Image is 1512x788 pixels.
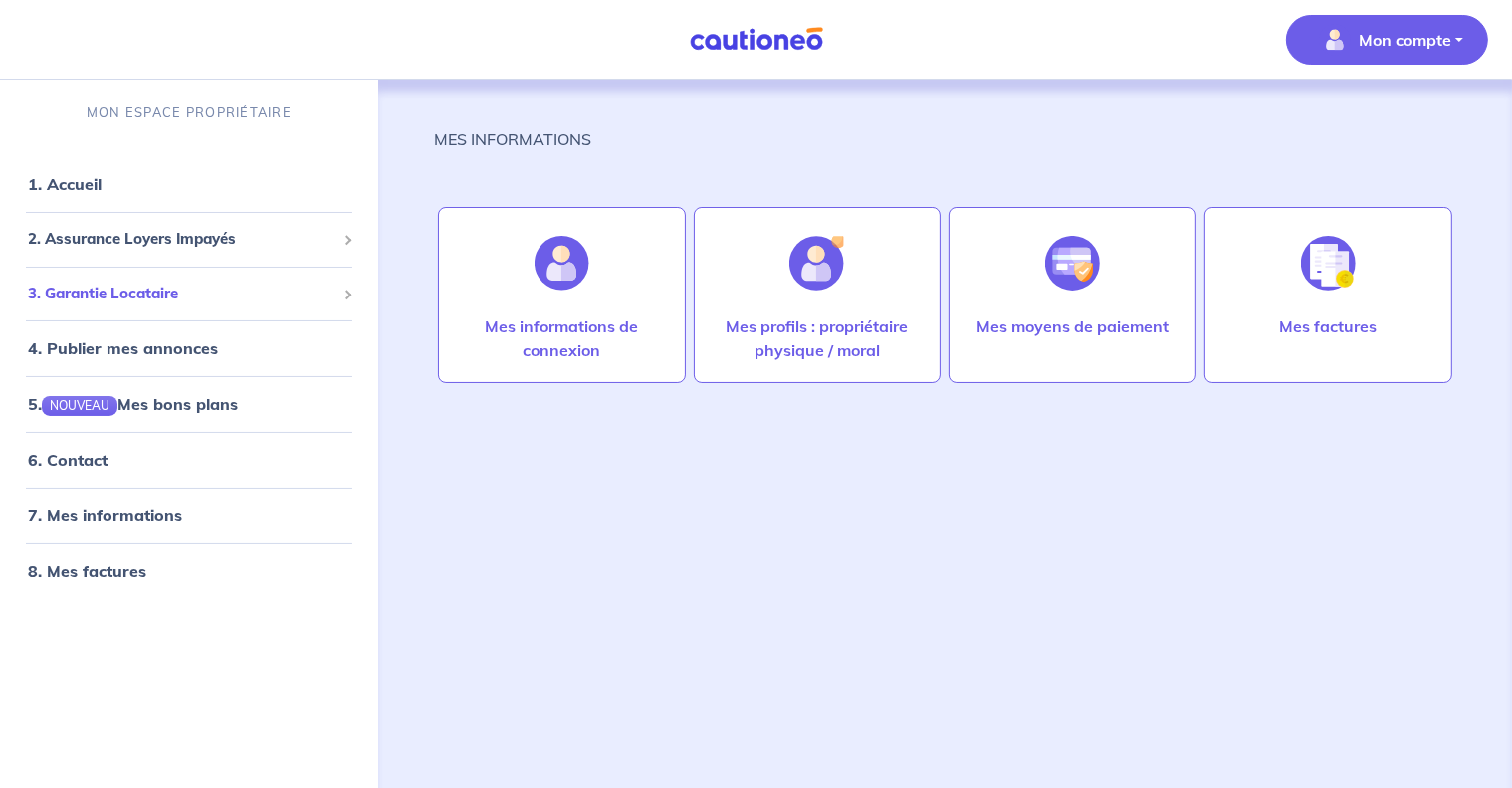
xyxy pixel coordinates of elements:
a: 1. Accueil [28,174,102,194]
img: illu_account.svg [535,236,589,291]
span: 2. Assurance Loyers Impayés [28,228,335,251]
a: 6. Contact [28,450,108,470]
p: Mes profils : propriétaire physique / moral [715,314,921,362]
p: MON ESPACE PROPRIÉTAIRE [87,103,292,122]
a: 8. Mes factures [28,561,146,581]
p: MES INFORMATIONS [434,127,591,151]
p: Mes factures [1280,314,1378,338]
div: 8. Mes factures [8,551,370,591]
span: 3. Garantie Locataire [28,283,335,305]
img: Cautioneo [682,27,831,52]
div: 4. Publier mes annonces [8,328,370,368]
a: 5.NOUVEAUMes bons plans [28,394,238,414]
a: 7. Mes informations [28,505,182,525]
div: 2. Assurance Loyers Impayés [8,220,370,259]
img: illu_invoice.svg [1301,236,1356,291]
div: 6. Contact [8,440,370,480]
a: 4. Publier mes annonces [28,338,218,358]
p: Mon compte [1359,28,1451,52]
div: 3. Garantie Locataire [8,275,370,313]
p: Mes informations de connexion [459,314,665,362]
img: illu_account_add.svg [789,236,844,291]
p: Mes moyens de paiement [976,314,1169,338]
div: 1. Accueil [8,164,370,204]
button: illu_account_valid_menu.svgMon compte [1286,15,1488,65]
div: 5.NOUVEAUMes bons plans [8,384,370,424]
img: illu_credit_card_no_anim.svg [1045,236,1100,291]
div: 7. Mes informations [8,495,370,535]
img: illu_account_valid_menu.svg [1319,24,1351,56]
